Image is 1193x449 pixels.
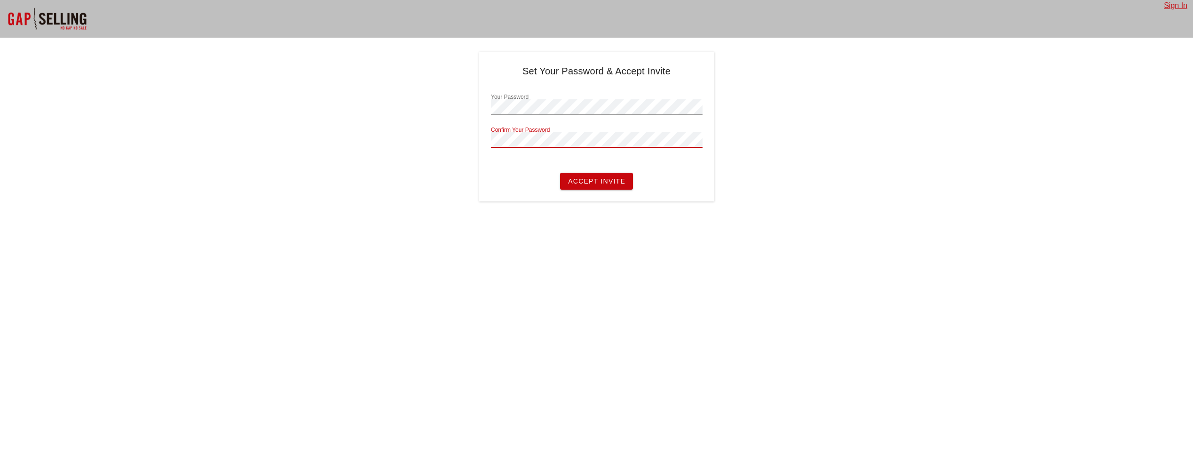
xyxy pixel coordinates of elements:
[1164,1,1187,9] a: Sign In
[560,173,633,190] button: Accept Invite
[491,127,550,134] label: Confirm Your Password
[568,177,625,185] span: Accept Invite
[491,94,529,101] label: Your Password
[491,64,703,79] h4: Set Your Password & Accept Invite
